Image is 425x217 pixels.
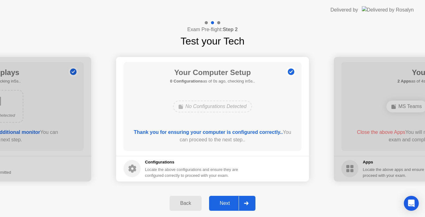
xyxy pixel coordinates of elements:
b: Step 2 [223,27,238,32]
h5: Configurations [145,159,239,165]
h1: Test your Tech [180,34,245,49]
img: Delivered by Rosalyn [362,6,414,13]
h1: Your Computer Setup [170,67,255,78]
h4: Exam Pre-flight: [187,26,238,33]
b: 0 Configurations [170,79,203,83]
div: Open Intercom Messenger [404,196,419,211]
div: You can proceed to the next step.. [133,129,293,144]
h5: as of 0s ago, checking in5s.. [170,78,255,84]
button: Back [170,196,202,211]
div: Back [171,200,200,206]
div: Locate the above configurations and ensure they are configured correctly to proceed with your exam. [145,167,239,178]
button: Next [209,196,255,211]
div: No Configurations Detected [173,101,252,112]
div: Delivered by [330,6,358,14]
div: Next [211,200,239,206]
b: Thank you for ensuring your computer is configured correctly.. [134,130,283,135]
